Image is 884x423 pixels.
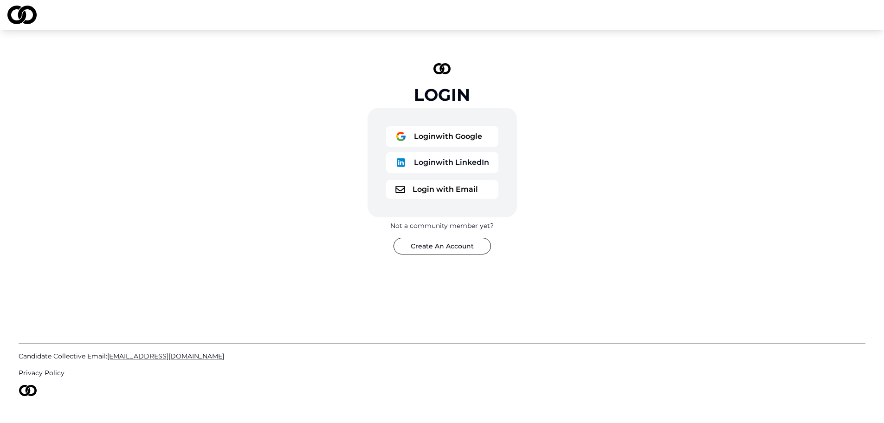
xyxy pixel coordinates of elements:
[386,126,498,147] button: logoLoginwith Google
[107,352,224,360] span: [EMAIL_ADDRESS][DOMAIN_NAME]
[395,157,407,168] img: logo
[394,238,491,254] button: Create An Account
[7,6,37,24] img: logo
[19,351,865,361] a: Candidate Collective Email:[EMAIL_ADDRESS][DOMAIN_NAME]
[414,85,470,104] div: Login
[390,221,494,230] div: Not a community member yet?
[386,180,498,199] button: logoLogin with Email
[433,63,451,74] img: logo
[19,385,37,396] img: logo
[19,368,865,377] a: Privacy Policy
[395,186,405,193] img: logo
[386,152,498,173] button: logoLoginwith LinkedIn
[395,131,407,142] img: logo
